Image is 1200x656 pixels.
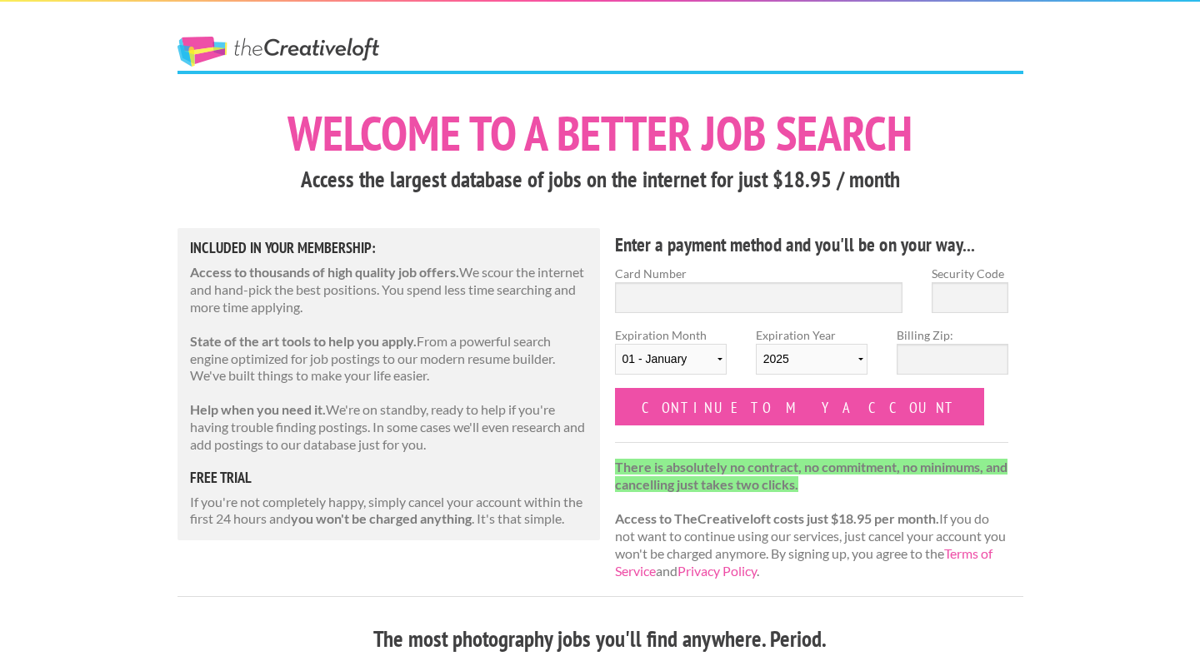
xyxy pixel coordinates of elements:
a: Privacy Policy [677,563,757,579]
p: From a powerful search engine optimized for job postings to our modern resume builder. We've buil... [190,333,588,385]
label: Security Code [932,265,1008,282]
strong: Access to thousands of high quality job offers. [190,264,459,280]
select: Expiration Year [756,344,867,375]
a: The Creative Loft [177,37,379,67]
h5: free trial [190,470,588,485]
h5: Included in Your Membership: [190,241,588,256]
label: Card Number [615,265,903,282]
h4: Enter a payment method and you'll be on your way... [615,231,1009,258]
strong: Help when you need it. [190,401,326,417]
select: Expiration Month [615,344,727,375]
p: We scour the internet and hand-pick the best positions. You spend less time searching and more ti... [190,264,588,316]
strong: Access to TheCreativeloft costs just $18.95 per month. [615,510,939,526]
h3: Access the largest database of jobs on the internet for just $18.95 / month [177,164,1023,196]
strong: State of the art tools to help you apply. [190,333,417,349]
label: Expiration Year [756,326,867,388]
h1: Welcome to a better job search [177,109,1023,157]
p: We're on standby, ready to help if you're having trouble finding postings. In some cases we'll ev... [190,401,588,453]
label: Billing Zip: [897,326,1008,344]
strong: you won't be charged anything [291,510,472,526]
p: If you're not completely happy, simply cancel your account within the first 24 hours and . It's t... [190,494,588,529]
input: Continue to my account [615,388,985,425]
strong: There is absolutely no contract, no commitment, no minimums, and cancelling just takes two clicks. [615,459,1007,492]
a: Terms of Service [615,545,992,579]
p: If you do not want to continue using our services, just cancel your account you won't be charged ... [615,459,1009,580]
h3: The most photography jobs you'll find anywhere. Period. [177,624,1023,655]
label: Expiration Month [615,326,727,388]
